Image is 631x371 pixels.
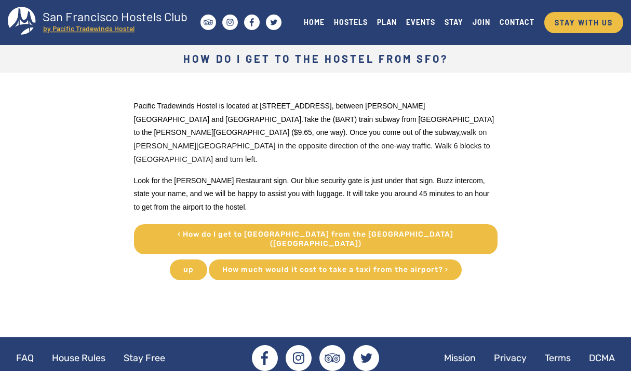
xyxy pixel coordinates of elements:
[134,224,498,254] a: ‹ How do I get to [GEOGRAPHIC_DATA] from the [GEOGRAPHIC_DATA] ([GEOGRAPHIC_DATA])
[115,345,173,371] a: Stay Free
[170,259,207,280] a: up
[8,345,42,371] a: FAQ
[319,345,345,371] a: Tripadvisor
[536,345,579,371] a: Terms
[440,15,468,29] a: STAY
[209,259,462,280] a: How much would it cost to take a taxi from the airport? ›
[8,7,197,38] a: San Francisco Hostels Club by Pacific Tradewinds Hostel
[329,15,372,29] a: HOSTELS
[544,12,623,33] a: STAY WITH US
[486,345,535,371] a: Privacy
[495,15,539,29] a: CONTACT
[401,15,440,29] a: EVENTS
[299,15,329,29] a: HOME
[372,15,401,29] a: PLAN
[286,345,312,371] a: Instagram
[134,102,425,123] font: Pacific Tradewinds Hostel is located at [STREET_ADDRESS], between [PERSON_NAME][GEOGRAPHIC_DATA] ...
[134,115,494,137] font: Take the (BART) train subway from [GEOGRAPHIC_DATA] to the [PERSON_NAME][GEOGRAPHIC_DATA] ($9.65,...
[581,345,623,371] a: DCMA
[43,9,187,24] tspan: San Francisco Hostels Club
[44,345,114,371] a: House Rules
[252,345,278,371] a: Facebook
[436,345,484,371] a: Mission
[43,24,135,33] tspan: by Pacific Tradewinds Hostel
[468,15,495,29] a: JOIN
[353,345,379,371] a: Twitter
[134,176,490,211] span: Look for the [PERSON_NAME] Restaurant sign. Our blue security gate is just under that sign. Buzz ...
[134,128,492,163] span: walk on [PERSON_NAME][GEOGRAPHIC_DATA] in the opposite direction of the one-way traffic. Walk 6 b...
